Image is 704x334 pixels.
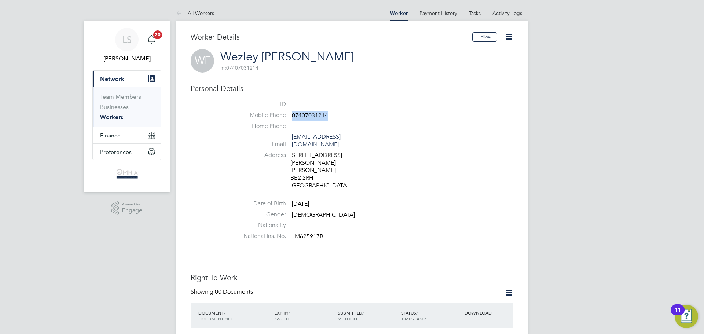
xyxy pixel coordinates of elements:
[144,28,159,51] a: 20
[419,10,457,16] a: Payment History
[191,49,214,73] span: WF
[416,310,418,316] span: /
[235,100,286,108] label: ID
[235,200,286,208] label: Date of Birth
[122,208,142,214] span: Engage
[122,201,142,208] span: Powered by
[235,111,286,119] label: Mobile Phone
[100,76,124,82] span: Network
[92,168,161,179] a: Go to home page
[215,288,253,296] span: 00 Documents
[235,151,286,159] label: Address
[235,221,286,229] label: Nationality
[292,233,323,240] span: JM625917B
[100,114,123,121] a: Workers
[274,316,289,322] span: ISSUED
[290,151,360,190] div: [STREET_ADDRESS][PERSON_NAME] [PERSON_NAME] BB2 2RH [GEOGRAPHIC_DATA]
[153,30,162,39] span: 20
[84,21,170,192] nav: Main navigation
[191,288,254,296] div: Showing
[492,10,522,16] a: Activity Logs
[235,232,286,240] label: National Ins. No.
[220,49,354,64] a: Wezley [PERSON_NAME]
[176,10,214,16] a: All Workers
[224,310,225,316] span: /
[362,310,364,316] span: /
[235,122,286,130] label: Home Phone
[399,306,463,325] div: STATUS
[111,201,143,215] a: Powered byEngage
[336,306,399,325] div: SUBMITTED
[92,28,161,63] a: LS[PERSON_NAME]
[292,112,328,119] span: 07407031214
[235,211,286,219] label: Gender
[220,65,226,71] span: m:
[675,305,698,328] button: Open Resource Center, 11 new notifications
[292,200,309,208] span: [DATE]
[113,168,141,179] img: omniaoutsourcing-logo-retina.png
[292,133,341,148] a: [EMAIL_ADDRESS][DOMAIN_NAME]
[463,306,513,319] div: DOWNLOAD
[401,316,426,322] span: TIMESTAMP
[191,273,513,282] h3: Right To Work
[191,32,472,42] h3: Worker Details
[191,84,513,93] h3: Personal Details
[198,316,233,322] span: DOCUMENT NO.
[122,35,132,44] span: LS
[100,132,121,139] span: Finance
[472,32,497,42] button: Follow
[93,144,161,160] button: Preferences
[390,10,408,16] a: Worker
[235,140,286,148] label: Email
[100,148,132,155] span: Preferences
[93,87,161,127] div: Network
[220,65,258,71] span: 07407031214
[93,127,161,143] button: Finance
[93,71,161,87] button: Network
[100,103,129,110] a: Businesses
[674,310,681,319] div: 11
[100,93,141,100] a: Team Members
[338,316,357,322] span: METHOD
[197,306,272,325] div: DOCUMENT
[292,211,355,219] span: [DEMOGRAPHIC_DATA]
[272,306,336,325] div: EXPIRY
[92,54,161,63] span: Lauren Southern
[469,10,481,16] a: Tasks
[289,310,290,316] span: /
